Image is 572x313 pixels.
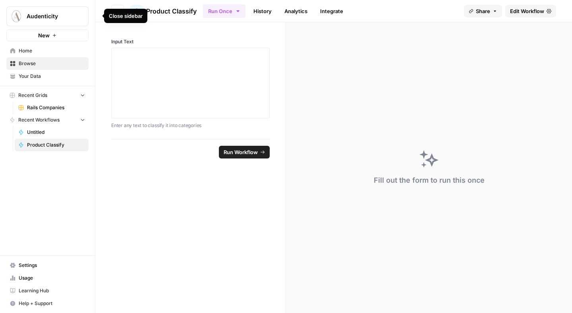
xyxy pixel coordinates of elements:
a: Home [6,44,89,57]
a: Rails Companies [15,101,89,114]
span: Product Classify [27,141,85,149]
a: Your Data [6,70,89,83]
span: Learning Hub [19,287,85,294]
button: Run Once [203,4,245,18]
span: New [38,31,50,39]
span: Your Data [19,73,85,80]
button: New [6,29,89,41]
button: Run Workflow [219,146,270,158]
span: Untitled [27,129,85,136]
div: Fill out the form to run this once [374,175,485,186]
span: Browse [19,60,85,67]
span: Settings [19,262,85,269]
span: Home [19,47,85,54]
button: Workspace: Audenticity [6,6,89,26]
span: Rails Companies [27,104,85,111]
a: Usage [6,272,89,284]
a: Browse [6,57,89,70]
a: Learning Hub [6,284,89,297]
span: Help + Support [19,300,85,307]
img: Audenticity Logo [9,9,23,23]
label: Input Text [111,38,270,45]
a: Edit Workflow [505,5,556,17]
a: Untitled [15,126,89,139]
a: Product Classify [15,139,89,151]
button: Recent Workflows [6,114,89,126]
a: Integrate [315,5,348,17]
span: Recent Workflows [18,116,60,124]
span: Edit Workflow [510,7,544,15]
span: Product Classify [146,6,197,16]
a: Product Classify [130,5,197,17]
button: Help + Support [6,297,89,310]
button: Recent Grids [6,89,89,101]
span: Recent Grids [18,92,47,99]
span: Audenticity [27,12,75,20]
span: Share [476,7,490,15]
p: Enter any text to classify it into categories [111,122,270,129]
a: Settings [6,259,89,272]
a: Analytics [280,5,312,17]
a: History [249,5,276,17]
span: Run Workflow [224,148,258,156]
span: Usage [19,274,85,282]
button: Share [464,5,502,17]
